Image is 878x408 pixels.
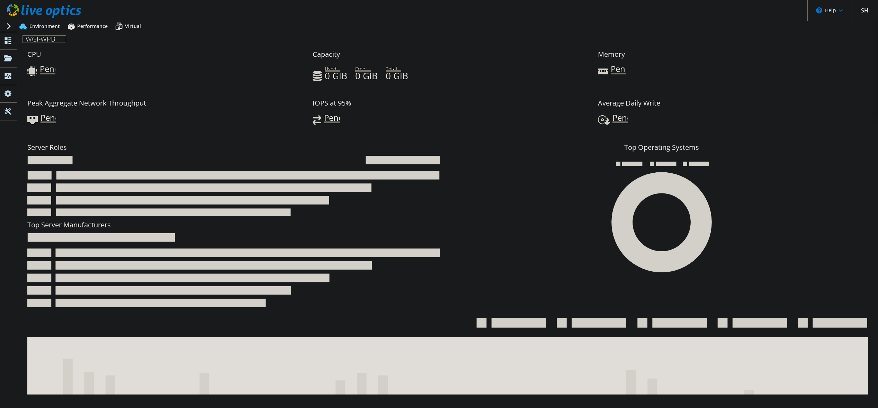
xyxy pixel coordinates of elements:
[325,65,340,72] span: Used
[612,114,628,123] span: Pending
[27,51,41,58] h3: CPU
[325,72,347,80] h4: 0 GiB
[598,99,660,107] h3: Average Daily Write
[386,72,408,80] h4: 0 GiB
[355,72,378,80] h4: 0 GiB
[41,114,56,123] span: Pending
[611,65,626,74] span: Pending
[355,65,371,72] span: Free
[816,7,822,13] svg: \n
[313,99,351,107] h3: IOPS at 95%
[313,51,340,58] h3: Capacity
[859,5,870,16] span: SH
[29,23,60,29] span: Environment
[40,65,55,74] span: Pending
[77,23,108,29] span: Performance
[598,51,625,58] h3: Memory
[27,221,111,229] h3: Top Server Manufacturers
[27,144,67,151] h3: Server Roles
[324,114,340,123] span: Pending
[386,65,401,72] span: Total
[27,99,146,107] h3: Peak Aggregate Network Throughput
[125,23,141,29] span: Virtual
[455,144,868,151] h3: Top Operating Systems
[23,35,66,43] h1: WGI-WPB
